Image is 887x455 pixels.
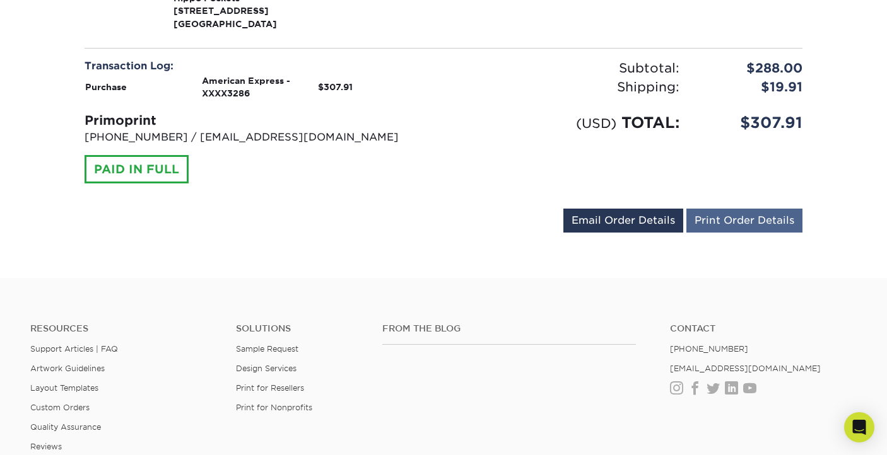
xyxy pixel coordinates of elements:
span: [STREET_ADDRESS] [173,4,314,17]
a: Contact [670,323,857,334]
a: [PHONE_NUMBER] [670,344,748,354]
strong: $307.91 [318,82,353,92]
div: Primoprint [85,111,434,130]
h4: From the Blog [382,323,636,334]
a: Custom Orders [30,403,90,412]
strong: Purchase [85,82,127,92]
div: Open Intercom Messenger [844,412,874,442]
div: $19.91 [689,78,812,96]
a: Print Order Details [686,209,802,233]
a: Print for Nonprofits [236,403,312,412]
p: [PHONE_NUMBER] / [EMAIL_ADDRESS][DOMAIN_NAME] [85,130,434,145]
small: (USD) [576,115,616,131]
a: Sample Request [236,344,298,354]
div: Shipping: [443,78,689,96]
iframe: Google Customer Reviews [3,417,107,451]
strong: American Express - XXXX3286 [202,76,290,98]
a: Artwork Guidelines [30,364,105,373]
a: Support Articles | FAQ [30,344,118,354]
span: TOTAL: [621,113,679,132]
div: Transaction Log: [85,59,434,74]
a: Email Order Details [563,209,683,233]
div: $288.00 [689,59,812,78]
a: Design Services [236,364,297,373]
h4: Resources [30,323,217,334]
div: Subtotal: [443,59,689,78]
a: Layout Templates [30,383,98,393]
a: [EMAIL_ADDRESS][DOMAIN_NAME] [670,364,821,373]
h4: Solutions [236,323,364,334]
div: PAID IN FULL [85,155,189,184]
div: $307.91 [689,112,812,134]
a: Print for Resellers [236,383,304,393]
